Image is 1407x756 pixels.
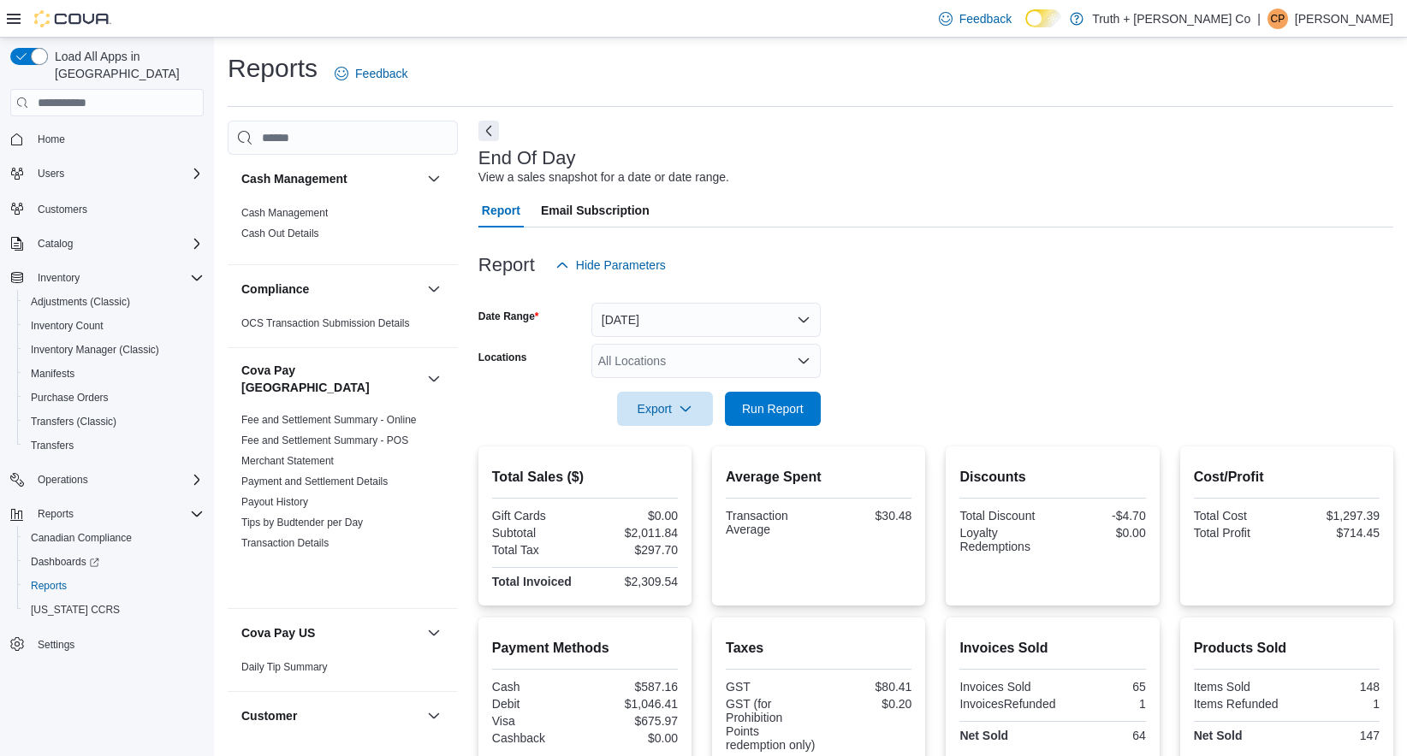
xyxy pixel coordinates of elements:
[1290,729,1380,742] div: 147
[24,316,204,336] span: Inventory Count
[241,454,334,468] span: Merchant Statement
[1056,509,1146,523] div: -$4.70
[1194,467,1380,487] h2: Cost/Profit
[241,316,410,330] span: OCS Transaction Submission Details
[3,196,211,221] button: Customers
[725,392,821,426] button: Run Report
[24,576,74,596] a: Reports
[492,509,582,523] div: Gift Cards
[241,281,420,298] button: Compliance
[241,536,329,550] span: Transaction Details
[3,632,211,657] button: Settings
[241,207,328,219] a: Cash Management
[959,467,1145,487] h2: Discounts
[31,163,204,184] span: Users
[1267,9,1288,29] div: Cindy Pendergast
[24,292,137,312] a: Adjustments (Classic)
[38,133,65,146] span: Home
[959,680,1049,694] div: Invoices Sold
[17,574,211,598] button: Reports
[17,550,211,574] a: Dashboards
[726,697,816,752] div: GST (for Prohibition Points redemption only)
[24,435,80,456] a: Transfers
[241,206,328,220] span: Cash Management
[588,543,678,557] div: $297.70
[627,392,703,426] span: Export
[241,537,329,549] a: Transaction Details
[588,509,678,523] div: $0.00
[24,599,127,620] a: [US_STATE] CCRS
[588,680,678,694] div: $587.16
[492,697,582,711] div: Debit
[24,435,204,456] span: Transfers
[24,316,110,336] a: Inventory Count
[588,575,678,588] div: $2,309.54
[241,624,420,641] button: Cova Pay US
[3,502,211,526] button: Reports
[478,148,576,168] h3: End Of Day
[24,340,204,360] span: Inventory Manager (Classic)
[492,526,582,540] div: Subtotal
[241,281,309,298] h3: Compliance
[588,714,678,728] div: $675.97
[241,434,408,447] span: Fee and Settlement Summary - POS
[241,475,388,488] span: Payment and Settlement Details
[241,660,328,674] span: Daily Tip Summary
[241,434,408,446] a: Fee and Settlement Summary - POS
[24,552,106,572] a: Dashboards
[742,400,804,417] span: Run Report
[24,599,204,620] span: Washington CCRS
[797,354,810,368] button: Open list of options
[3,162,211,186] button: Users
[478,255,535,275] h3: Report
[17,598,211,622] button: [US_STATE] CCRS
[38,507,74,521] span: Reports
[588,697,678,711] div: $1,046.41
[31,199,94,220] a: Customers
[1290,697,1380,711] div: 1
[31,233,80,254] button: Catalog
[31,128,204,150] span: Home
[24,292,204,312] span: Adjustments (Classic)
[1092,9,1250,29] p: Truth + [PERSON_NAME] Co
[38,473,88,487] span: Operations
[228,410,458,608] div: Cova Pay [GEOGRAPHIC_DATA]
[241,475,388,487] a: Payment and Settlement Details
[24,528,204,548] span: Canadian Compliance
[424,706,444,726] button: Customer
[1194,697,1284,711] div: Items Refunded
[1056,526,1146,540] div: $0.00
[726,509,816,536] div: Transaction Average
[17,386,211,410] button: Purchase Orders
[241,624,315,641] h3: Cova Pay US
[822,509,912,523] div: $30.48
[241,170,420,187] button: Cash Management
[17,434,211,458] button: Transfers
[492,638,678,659] h2: Payment Methods
[492,467,678,487] h2: Total Sales ($)
[726,680,816,694] div: GST
[34,10,111,27] img: Cova
[3,266,211,290] button: Inventory
[1290,526,1380,540] div: $714.45
[424,623,444,643] button: Cova Pay US
[31,268,86,288] button: Inventory
[959,10,1012,27] span: Feedback
[959,526,1049,553] div: Loyalty Redemptions
[726,638,911,659] h2: Taxes
[492,731,582,745] div: Cashback
[241,414,417,426] a: Fee and Settlement Summary - Online
[588,526,678,540] div: $2,011.84
[241,517,363,529] a: Tips by Budtender per Day
[24,387,204,408] span: Purchase Orders
[959,638,1145,659] h2: Invoices Sold
[241,496,308,508] a: Payout History
[1194,526,1284,540] div: Total Profit
[959,509,1049,523] div: Total Discount
[17,338,211,362] button: Inventory Manager (Classic)
[1194,509,1284,523] div: Total Cost
[1056,680,1146,694] div: 65
[31,163,71,184] button: Users
[241,707,297,724] h3: Customer
[24,340,166,360] a: Inventory Manager (Classic)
